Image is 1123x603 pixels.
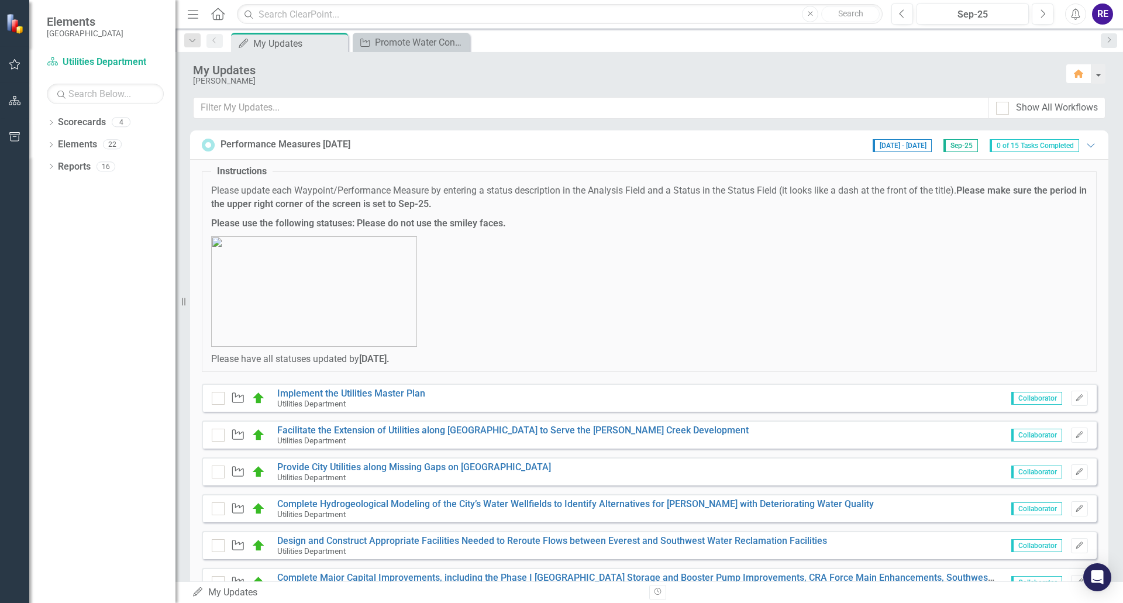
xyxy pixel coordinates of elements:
[97,161,115,171] div: 16
[873,139,932,152] span: [DATE] - [DATE]
[277,461,551,473] a: Provide City Utilities along Missing Gaps on [GEOGRAPHIC_DATA]
[58,116,106,129] a: Scorecards
[47,15,123,29] span: Elements
[277,436,346,445] small: Utilities Department
[277,388,425,399] a: Implement the Utilities Master Plan
[1011,502,1062,515] span: Collaborator
[192,586,640,599] div: My Updates
[277,473,346,482] small: Utilities Department
[990,139,1079,152] span: 0 of 15 Tasks Completed
[1092,4,1113,25] button: RE
[252,391,266,405] img: On Schedule or Complete
[1011,466,1062,478] span: Collaborator
[252,428,266,442] img: On Schedule or Complete
[193,77,1054,85] div: [PERSON_NAME]
[211,218,506,229] strong: Please use the following statuses: Please do not use the smiley faces.
[253,36,345,51] div: My Updates
[277,509,346,519] small: Utilities Department
[237,4,883,25] input: Search ClearPoint...
[1011,429,1062,442] span: Collaborator
[58,138,97,151] a: Elements
[356,35,467,50] a: Promote Water Conservation Initiatives, including Implementing New Irrigation Standards for Resid...
[47,29,123,38] small: [GEOGRAPHIC_DATA]
[47,84,164,104] input: Search Below...
[47,56,164,69] a: Utilities Department
[252,502,266,516] img: On Schedule or Complete
[375,35,467,50] div: Promote Water Conservation Initiatives, including Implementing New Irrigation Standards for Resid...
[277,546,346,556] small: Utilities Department
[838,9,863,18] span: Search
[193,97,989,119] input: Filter My Updates...
[821,6,880,22] button: Search
[917,4,1029,25] button: Sep-25
[211,236,417,347] img: mceclip0%20v16.png
[943,139,978,152] span: Sep-25
[359,353,390,364] strong: [DATE].
[221,138,350,151] div: Performance Measures [DATE]
[1011,539,1062,552] span: Collaborator
[211,185,1087,209] strong: Please make sure the period in the upper right corner of the screen is set to Sep-25.
[277,498,874,509] a: Complete Hydrogeological Modeling of the City’s Water Wellfields to Identify Alternatives for [PE...
[211,353,1087,366] p: Please have all statuses updated by
[1011,392,1062,405] span: Collaborator
[277,535,827,546] a: Design and Construct Appropriate Facilities Needed to Reroute Flows between Everest and Southwest...
[112,118,130,128] div: 4
[252,465,266,479] img: On Schedule or Complete
[1016,101,1098,115] div: Show All Workflows
[211,184,1087,211] p: Please update each Waypoint/Performance Measure by entering a status description in the Analysis ...
[6,13,26,34] img: ClearPoint Strategy
[58,160,91,174] a: Reports
[921,8,1025,22] div: Sep-25
[193,64,1054,77] div: My Updates
[252,576,266,590] img: On Schedule or Complete
[1011,576,1062,589] span: Collaborator
[252,539,266,553] img: On Schedule or Complete
[277,425,749,436] a: Facilitate the Extension of Utilities along [GEOGRAPHIC_DATA] to Serve the [PERSON_NAME] Creek De...
[211,165,273,178] legend: Instructions
[103,140,122,150] div: 22
[1083,563,1111,591] div: Open Intercom Messenger
[277,399,346,408] small: Utilities Department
